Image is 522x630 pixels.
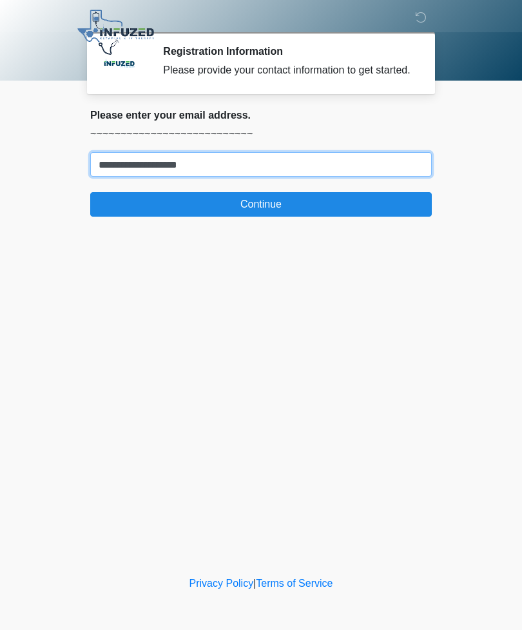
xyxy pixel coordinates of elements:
img: Agent Avatar [100,45,139,84]
a: Terms of Service [256,578,333,589]
h2: Please enter your email address. [90,109,432,121]
p: ~~~~~~~~~~~~~~~~~~~~~~~~~~~ [90,126,432,142]
img: Infuzed IV Therapy Logo [77,10,154,55]
button: Continue [90,192,432,217]
a: | [253,578,256,589]
div: Please provide your contact information to get started. [163,63,412,78]
a: Privacy Policy [189,578,254,589]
